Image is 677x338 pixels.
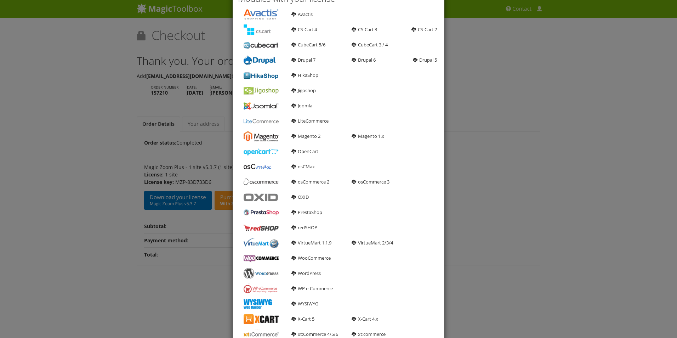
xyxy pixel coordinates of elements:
a: WordPress [291,270,321,276]
a: CubeCart 5/6 [291,41,325,48]
a: Magento 1.x [352,133,384,139]
a: HikaShop [291,72,318,78]
a: CS-Cart 4 [291,26,317,33]
a: redSHOP [291,224,317,231]
a: Avactis [291,11,313,17]
a: CubeCart 3 / 4 [352,41,388,48]
a: PrestaShop [291,209,322,215]
a: osCommerce 2 [291,179,329,185]
td: Magic Zoom Plus - 1 site v5.3.7 (1 site) [144,161,299,219]
a: Jigoshop [291,87,316,94]
a: Magento 2 [291,133,320,139]
a: VirtueMart 1.1.9 [291,240,331,246]
a: osCommerce 3 [352,179,389,185]
a: Drupal 5 [413,57,437,63]
a: CS-Cart 3 [352,26,377,33]
a: OpenCart [291,148,318,154]
a: Drupal 7 [291,57,315,63]
a: CS-Cart 2 [411,26,437,33]
a: LiteCommerce [291,118,329,124]
a: WooCommerce [291,255,331,261]
a: WP e-Commerce [291,285,333,292]
a: Joomla [291,102,312,109]
a: Drupal 6 [352,57,376,63]
a: VirtueMart 2/3/4 [352,240,393,246]
a: osCMax [291,163,315,170]
a: OXID [291,194,309,200]
a: WYSIWYG [291,300,318,307]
